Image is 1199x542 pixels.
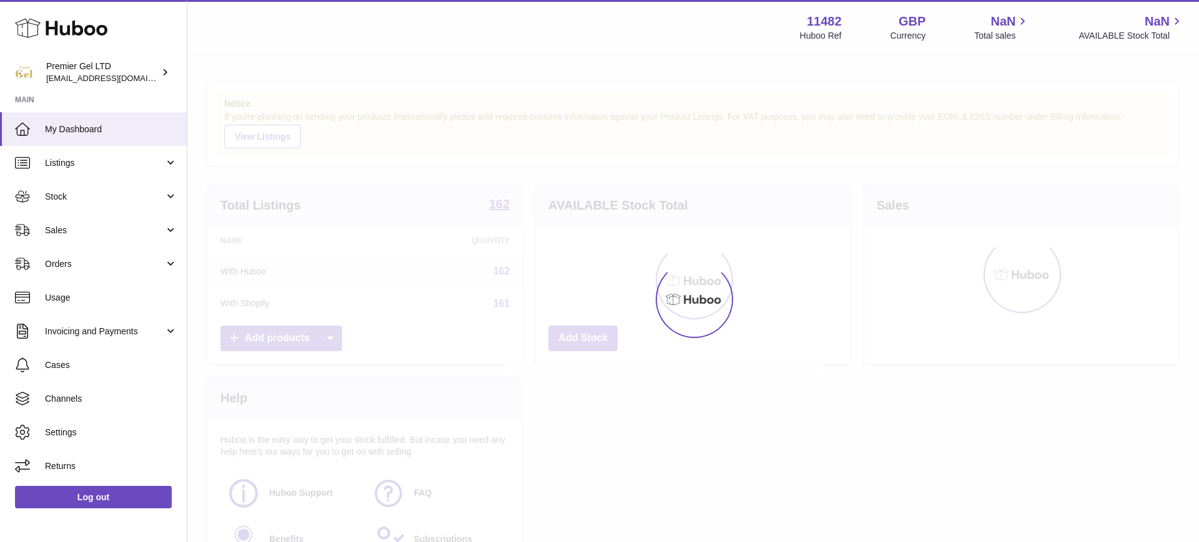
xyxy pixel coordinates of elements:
[1078,13,1184,42] a: NaN AVAILABLE Stock Total
[807,13,842,30] strong: 11482
[1078,30,1184,42] span: AVAILABLE Stock Total
[45,292,177,304] span: Usage
[45,191,164,203] span: Stock
[899,13,925,30] strong: GBP
[45,393,177,405] span: Channels
[45,157,164,169] span: Listings
[45,359,177,371] span: Cases
[46,60,159,84] div: Premier Gel LTD
[990,13,1015,30] span: NaN
[891,30,926,42] div: Currency
[15,63,34,82] img: internalAdmin-11482@internal.huboo.com
[45,326,164,337] span: Invoicing and Payments
[45,427,177,438] span: Settings
[800,30,842,42] div: Huboo Ref
[45,225,164,236] span: Sales
[1145,13,1170,30] span: NaN
[45,123,177,135] span: My Dashboard
[974,13,1030,42] a: NaN Total sales
[15,486,172,508] a: Log out
[974,30,1030,42] span: Total sales
[45,460,177,472] span: Returns
[46,73,184,83] span: [EMAIL_ADDRESS][DOMAIN_NAME]
[45,258,164,270] span: Orders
